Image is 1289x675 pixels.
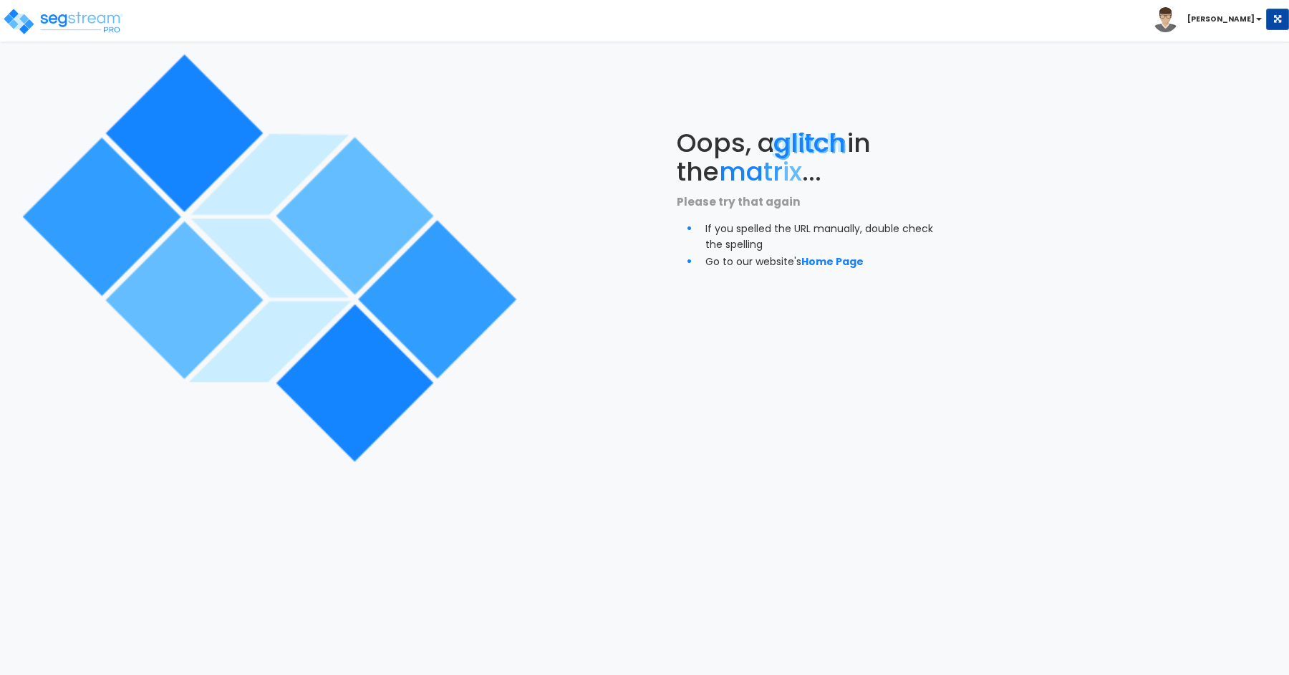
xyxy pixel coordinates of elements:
span: ix [783,153,802,190]
b: [PERSON_NAME] [1187,14,1255,24]
img: logo_pro_r.png [2,7,124,36]
p: Please try that again [677,193,935,211]
li: If you spelled the URL manually, double check the spelling [705,219,935,252]
li: Go to our website's [705,252,935,270]
span: Oops, a in the ... [677,125,871,190]
a: Home Page [801,254,864,269]
span: glitch [775,125,847,161]
span: ma [719,153,763,190]
img: avatar.png [1153,7,1178,32]
span: tr [763,153,783,190]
